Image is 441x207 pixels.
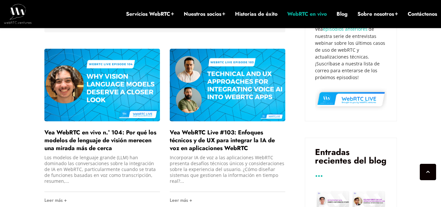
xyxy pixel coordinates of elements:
font: ... [315,167,323,180]
font: de nuestra serie de entrevistas webinar sobre los últimos casos de uso de webRTC y actualizacione... [315,26,385,80]
font: Servicios WebRTC [126,10,170,18]
font: Incorporar IA de voz a las aplicaciones WebRTC presenta desafíos técnicos únicos y consideracione... [170,154,284,184]
font: Los modelos de lenguaje grande (LLM) han dominado las conversaciones sobre la integración de IA e... [44,154,156,184]
a: Servicios WebRTC [126,10,174,18]
font: Vea [315,26,323,32]
img: imagen [44,49,160,121]
a: Historias de éxito [235,10,277,18]
a: Vea WebRTC en vivo n.° 104: Por qué los modelos de lenguaje de visión merecen una mirada más de c... [44,128,156,152]
a: WebRTC en vivo [287,10,327,18]
font: Leer más + [44,197,67,203]
a: Contáctenos [408,10,437,18]
font: Nuestros socios [184,10,221,18]
a: episodios anteriores [323,26,368,32]
img: imagen [170,49,285,121]
a: Sobre nosotros [357,10,398,18]
font: Entradas recientes del blog [315,146,386,167]
font: Leer más + [170,197,192,203]
a: Blog [337,10,348,18]
img: WebRTC.ventures [4,4,32,24]
font: Sobre nosotros [357,10,394,18]
a: Vea WebRTC Live #103: Enfoques técnicos y de UX para integrar la IA de voz en aplicaciones WebRTC [170,128,275,152]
